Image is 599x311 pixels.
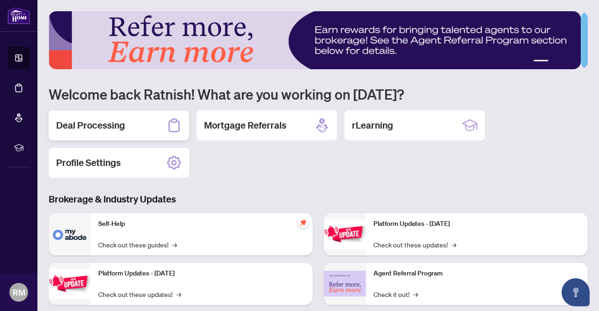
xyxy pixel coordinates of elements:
[98,289,181,299] a: Check out these updates!→
[98,239,177,250] a: Check out these guides!→
[56,119,125,132] h2: Deal Processing
[373,239,456,250] a: Check out these updates!→
[352,119,393,132] h2: rLearning
[13,286,25,299] span: RM
[49,269,91,298] img: Platform Updates - September 16, 2025
[552,60,556,64] button: 3
[98,268,305,279] p: Platform Updates - [DATE]
[49,11,581,69] img: Slide 1
[567,60,571,64] button: 5
[49,85,588,103] h1: Welcome back Ratnish! What are you working on [DATE]?
[560,60,563,64] button: 4
[562,278,590,306] button: Open asap
[324,219,366,249] img: Platform Updates - June 23, 2025
[324,271,366,297] img: Agent Referral Program
[526,60,530,64] button: 1
[98,219,305,229] p: Self-Help
[373,219,580,229] p: Platform Updates - [DATE]
[49,213,91,255] img: Self-Help
[533,60,548,64] button: 2
[452,239,456,250] span: →
[49,193,588,206] h3: Brokerage & Industry Updates
[172,239,177,250] span: →
[373,289,418,299] a: Check it out!→
[575,60,578,64] button: 6
[413,289,418,299] span: →
[204,119,286,132] h2: Mortgage Referrals
[56,156,121,169] h2: Profile Settings
[373,268,580,279] p: Agent Referral Program
[176,289,181,299] span: →
[7,7,30,24] img: logo
[298,217,309,228] span: pushpin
